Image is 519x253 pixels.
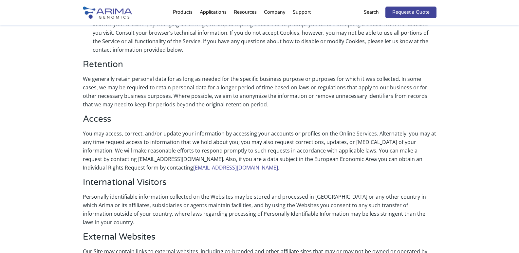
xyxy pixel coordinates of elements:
p: We generally retain personal data for as long as needed for the specific business purpose or purp... [83,75,436,114]
a: Request a Quote [385,7,436,18]
a: [EMAIL_ADDRESS][DOMAIN_NAME] [193,164,278,171]
p: You may access, correct, and/or update your information by accessing your accounts or profiles on... [83,129,436,177]
p: Personally identifiable information collected on the Websites may be stored and processed in [GEO... [83,192,436,232]
p: Search [364,8,379,17]
img: Arima-Genomics-logo [83,7,132,19]
h3: External Websites [83,232,436,247]
h3: International Visitors [83,177,436,192]
h3: Access [83,114,436,129]
p: If you decide at any time that you no longer wish to accept Cookies from our Service for any of t... [93,11,436,54]
h3: Retention [83,59,436,75]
